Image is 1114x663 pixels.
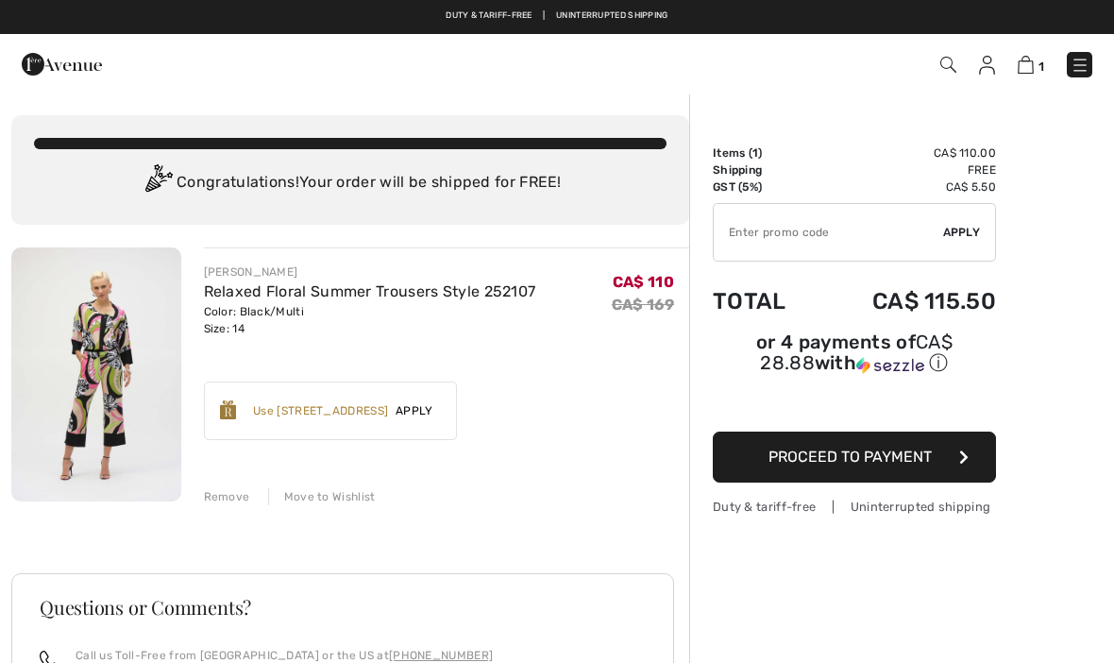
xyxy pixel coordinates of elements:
span: CA$ 110 [613,273,674,291]
a: Relaxed Floral Summer Trousers Style 252107 [204,282,536,300]
div: Use [STREET_ADDRESS] [253,402,388,419]
span: Apply [943,224,981,241]
img: 1ère Avenue [22,45,102,83]
td: GST (5%) [713,178,819,195]
a: 1 [1018,53,1044,76]
s: CA$ 169 [612,296,674,314]
a: 1ère Avenue [22,54,102,72]
span: 1 [1038,59,1044,74]
img: Sezzle [856,357,924,374]
div: Congratulations! Your order will be shipped for FREE! [34,164,667,202]
div: Color: Black/Multi Size: 14 [204,303,536,337]
a: [PHONE_NUMBER] [389,649,493,662]
img: Reward-Logo.svg [220,400,237,419]
td: CA$ 5.50 [819,178,997,195]
img: Relaxed Floral Summer Trousers Style 252107 [11,247,181,501]
input: Promo code [714,204,943,261]
div: or 4 payments of with [713,333,996,376]
img: Menu [1071,56,1089,75]
span: Proceed to Payment [768,448,932,466]
div: Duty & tariff-free | Uninterrupted shipping [713,498,996,516]
iframe: PayPal-paypal [713,382,996,425]
span: CA$ 28.88 [760,331,953,374]
td: Free [819,161,997,178]
div: Move to Wishlist [268,488,376,505]
td: Items ( ) [713,144,819,161]
span: Apply [388,402,441,419]
td: CA$ 115.50 [819,269,997,333]
td: CA$ 110.00 [819,144,997,161]
img: Congratulation2.svg [139,164,177,202]
div: [PERSON_NAME] [204,263,536,280]
span: 1 [752,146,758,160]
img: Shopping Bag [1018,56,1034,74]
button: Proceed to Payment [713,432,996,483]
td: Total [713,269,819,333]
img: Search [940,57,956,73]
h3: Questions or Comments? [40,598,646,617]
img: My Info [979,56,995,75]
div: Remove [204,488,250,505]
td: Shipping [713,161,819,178]
div: or 4 payments ofCA$ 28.88withSezzle Click to learn more about Sezzle [713,333,996,382]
